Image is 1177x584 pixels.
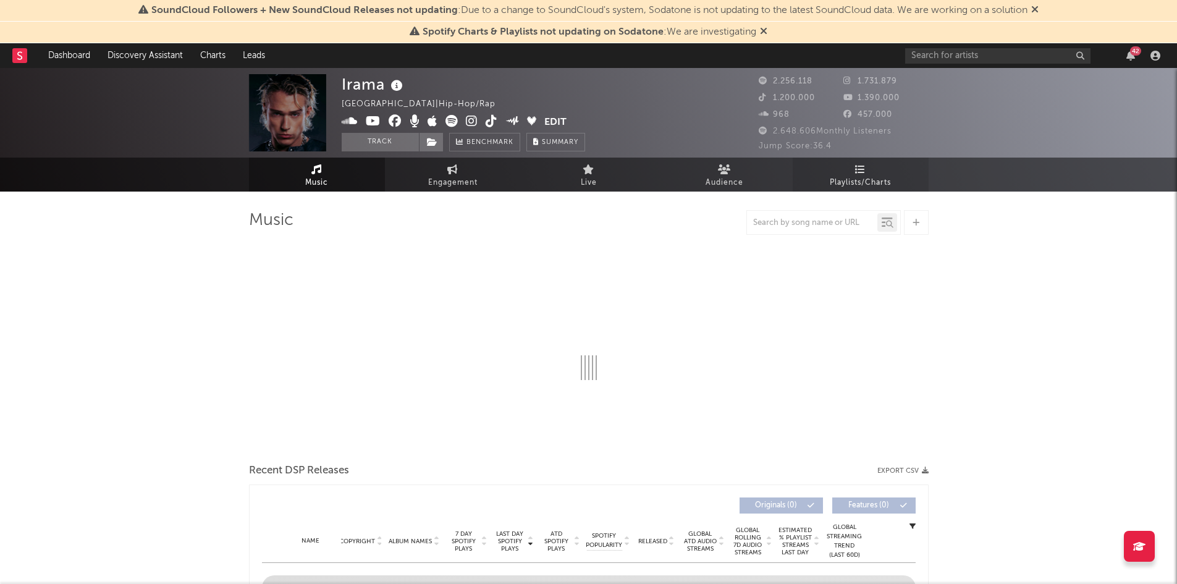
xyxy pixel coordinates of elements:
div: Name [287,536,335,546]
span: 968 [759,111,790,119]
a: Playlists/Charts [793,158,929,192]
div: Irama [342,74,406,95]
span: 1.390.000 [843,94,900,102]
button: Track [342,133,419,151]
span: 457.000 [843,111,892,119]
span: Live [581,176,597,190]
button: Edit [544,115,567,130]
span: ATD Spotify Plays [540,530,573,552]
span: Jump Score: 36.4 [759,142,832,150]
input: Search by song name or URL [747,218,877,228]
span: Spotify Popularity [586,531,622,550]
div: Global Streaming Trend (Last 60D) [826,523,863,560]
a: Charts [192,43,234,68]
span: Music [305,176,328,190]
span: Last Day Spotify Plays [494,530,526,552]
span: Audience [706,176,743,190]
span: 1.731.879 [843,77,897,85]
span: Released [638,538,667,545]
span: : Due to a change to SoundCloud's system, Sodatone is not updating to the latest SoundCloud data.... [151,6,1027,15]
span: : We are investigating [423,27,756,37]
span: Global Rolling 7D Audio Streams [731,527,765,556]
span: Estimated % Playlist Streams Last Day [778,527,812,556]
span: 1.200.000 [759,94,815,102]
a: Benchmark [449,133,520,151]
span: Features ( 0 ) [840,502,897,509]
span: Playlists/Charts [830,176,891,190]
button: Summary [526,133,585,151]
span: 2.648.606 Monthly Listeners [759,127,892,135]
button: 42 [1126,51,1135,61]
a: Dashboard [40,43,99,68]
a: Music [249,158,385,192]
a: Discovery Assistant [99,43,192,68]
input: Search for artists [905,48,1091,64]
button: Export CSV [877,467,929,475]
a: Engagement [385,158,521,192]
a: Audience [657,158,793,192]
button: Originals(0) [740,497,823,514]
span: Engagement [428,176,478,190]
a: Live [521,158,657,192]
span: SoundCloud Followers + New SoundCloud Releases not updating [151,6,458,15]
span: Copyright [339,538,375,545]
span: Summary [542,139,578,146]
span: Dismiss [1031,6,1039,15]
span: 2.256.118 [759,77,812,85]
span: Album Names [389,538,432,545]
span: Benchmark [466,135,513,150]
span: 7 Day Spotify Plays [447,530,480,552]
span: Spotify Charts & Playlists not updating on Sodatone [423,27,664,37]
span: Originals ( 0 ) [748,502,804,509]
span: Dismiss [760,27,767,37]
div: [GEOGRAPHIC_DATA] | Hip-Hop/Rap [342,97,510,112]
span: Recent DSP Releases [249,463,349,478]
div: 42 [1130,46,1141,56]
a: Leads [234,43,274,68]
span: Global ATD Audio Streams [683,530,717,552]
button: Features(0) [832,497,916,514]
